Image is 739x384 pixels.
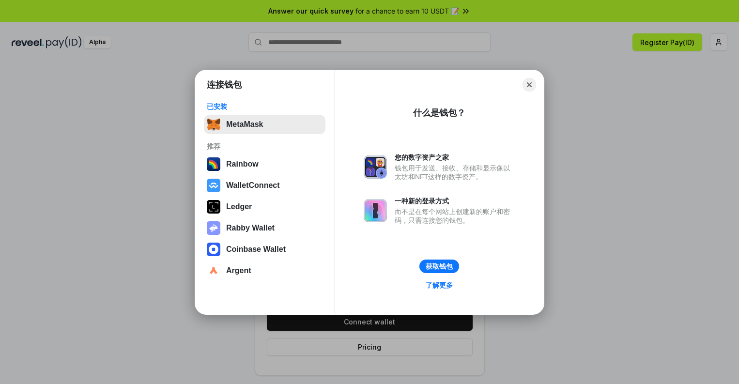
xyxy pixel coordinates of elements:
button: Rainbow [204,154,325,174]
div: WalletConnect [226,181,280,190]
button: 获取钱包 [419,260,459,273]
img: svg+xml,%3Csvg%20width%3D%22120%22%20height%3D%22120%22%20viewBox%3D%220%200%20120%20120%22%20fil... [207,157,220,171]
button: Ledger [204,197,325,216]
button: MetaMask [204,115,325,134]
img: svg+xml,%3Csvg%20xmlns%3D%22http%3A%2F%2Fwww.w3.org%2F2000%2Fsvg%22%20width%3D%2228%22%20height%3... [207,200,220,214]
div: 已安装 [207,102,323,111]
div: 而不是在每个网站上创建新的账户和密码，只需连接您的钱包。 [395,207,515,225]
div: 推荐 [207,142,323,151]
button: Argent [204,261,325,280]
div: 了解更多 [426,281,453,290]
img: svg+xml,%3Csvg%20xmlns%3D%22http%3A%2F%2Fwww.w3.org%2F2000%2Fsvg%22%20fill%3D%22none%22%20viewBox... [364,199,387,222]
div: Rabby Wallet [226,224,275,232]
div: 您的数字资产之家 [395,153,515,162]
div: Ledger [226,202,252,211]
div: Rainbow [226,160,259,169]
div: Coinbase Wallet [226,245,286,254]
button: Close [523,78,536,92]
img: svg+xml,%3Csvg%20fill%3D%22none%22%20height%3D%2233%22%20viewBox%3D%220%200%2035%2033%22%20width%... [207,118,220,131]
div: Argent [226,266,251,275]
a: 了解更多 [420,279,459,292]
img: svg+xml,%3Csvg%20width%3D%2228%22%20height%3D%2228%22%20viewBox%3D%220%200%2028%2028%22%20fill%3D... [207,243,220,256]
div: MetaMask [226,120,263,129]
img: svg+xml,%3Csvg%20width%3D%2228%22%20height%3D%2228%22%20viewBox%3D%220%200%2028%2028%22%20fill%3D... [207,264,220,277]
img: svg+xml,%3Csvg%20xmlns%3D%22http%3A%2F%2Fwww.w3.org%2F2000%2Fsvg%22%20fill%3D%22none%22%20viewBox... [364,155,387,179]
img: svg+xml,%3Csvg%20xmlns%3D%22http%3A%2F%2Fwww.w3.org%2F2000%2Fsvg%22%20fill%3D%22none%22%20viewBox... [207,221,220,235]
button: Coinbase Wallet [204,240,325,259]
h1: 连接钱包 [207,79,242,91]
div: 一种新的登录方式 [395,197,515,205]
div: 钱包用于发送、接收、存储和显示像以太坊和NFT这样的数字资产。 [395,164,515,181]
div: 获取钱包 [426,262,453,271]
div: 什么是钱包？ [413,107,465,119]
img: svg+xml,%3Csvg%20width%3D%2228%22%20height%3D%2228%22%20viewBox%3D%220%200%2028%2028%22%20fill%3D... [207,179,220,192]
button: WalletConnect [204,176,325,195]
button: Rabby Wallet [204,218,325,238]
